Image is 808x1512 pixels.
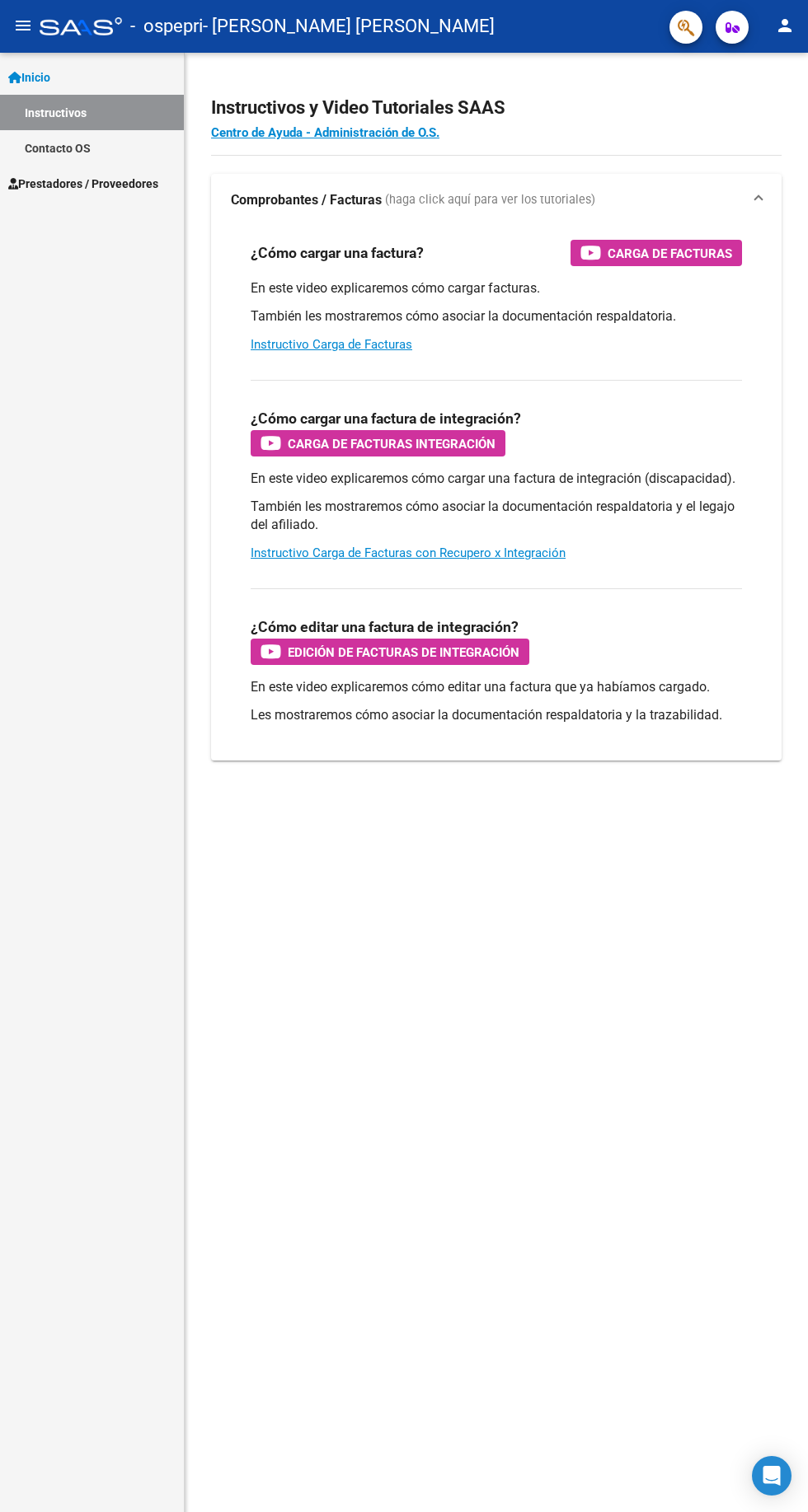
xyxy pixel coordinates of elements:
span: Carga de Facturas [608,243,732,264]
button: Carga de Facturas [571,240,742,266]
div: Open Intercom Messenger [752,1456,792,1496]
span: Carga de Facturas Integración [288,433,496,454]
strong: Comprobantes / Facturas [231,191,382,209]
a: Centro de Ayuda - Administración de O.S. [211,125,439,140]
span: - ospepri [130,8,203,44]
span: Inicio [8,68,50,87]
button: Carga de Facturas Integración [251,430,505,456]
span: (haga click aquí para ver los tutoriales) [385,191,595,209]
a: Instructivo Carga de Facturas con Recupero x Integración [251,545,566,560]
h3: ¿Cómo cargar una factura? [251,241,424,264]
p: En este video explicaremos cómo editar una factura que ya habíamos cargado. [251,678,742,696]
p: También les mostraremos cómo asociar la documentación respaldatoria y el legajo del afiliado. [251,498,742,534]
h3: ¿Cómo cargar una factura de integración? [251,407,521,430]
div: Comprobantes / Facturas (haga click aquí para ver los tutoriales) [211,227,782,761]
a: Instructivo Carga de Facturas [251,337,412,352]
mat-expansion-panel-header: Comprobantes / Facturas (haga click aquí para ver los tutoriales) [211,174,782,227]
p: Les mostraremos cómo asociar la documentación respaldatoria y la trazabilidad. [251,706,742,724]
span: Edición de Facturas de integración [288,642,519,662]
span: Prestadores / Proveedores [8,175,158,193]
h2: Instructivos y Video Tutoriales SAAS [211,92,782,124]
p: También les mostraremos cómo asociar la documentación respaldatoria. [251,307,742,325]
p: En este video explicaremos cómo cargar una factura de integración (discapacidad). [251,470,742,488]
mat-icon: person [775,16,795,35]
p: En este video explicaremos cómo cargar facturas. [251,279,742,297]
span: - [PERSON_NAME] [PERSON_NAME] [203,8,495,44]
mat-icon: menu [13,16,33,35]
h3: ¿Cómo editar una factura de integración? [251,616,519,639]
button: Edición de Facturas de integración [251,639,529,665]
